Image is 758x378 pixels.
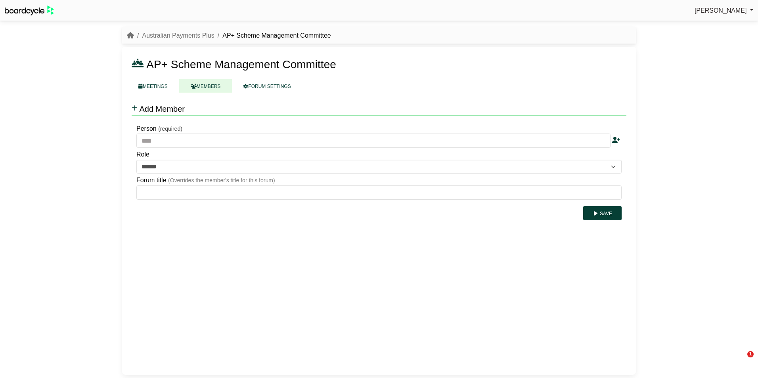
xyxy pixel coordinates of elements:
[142,32,214,39] a: Australian Payments Plus
[127,79,179,93] a: MEETINGS
[146,58,336,71] span: AP+ Scheme Management Committee
[158,126,182,132] small: (required)
[5,6,54,15] img: BoardcycleBlackGreen-aaafeed430059cb809a45853b8cf6d952af9d84e6e89e1f1685b34bfd5cb7d64.svg
[612,135,620,145] div: Add a new person
[695,6,753,16] a: [PERSON_NAME]
[136,149,149,160] label: Role
[583,206,622,220] button: Save
[127,31,331,41] nav: breadcrumb
[136,124,157,134] label: Person
[747,351,754,357] span: 1
[731,351,750,370] iframe: Intercom live chat
[232,79,302,93] a: FORUM SETTINGS
[179,79,232,93] a: MEMBERS
[168,177,275,183] small: (Overrides the member's title for this forum)
[136,175,167,185] label: Forum title
[695,7,747,14] span: [PERSON_NAME]
[139,105,185,113] span: Add Member
[214,31,331,41] li: AP+ Scheme Management Committee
